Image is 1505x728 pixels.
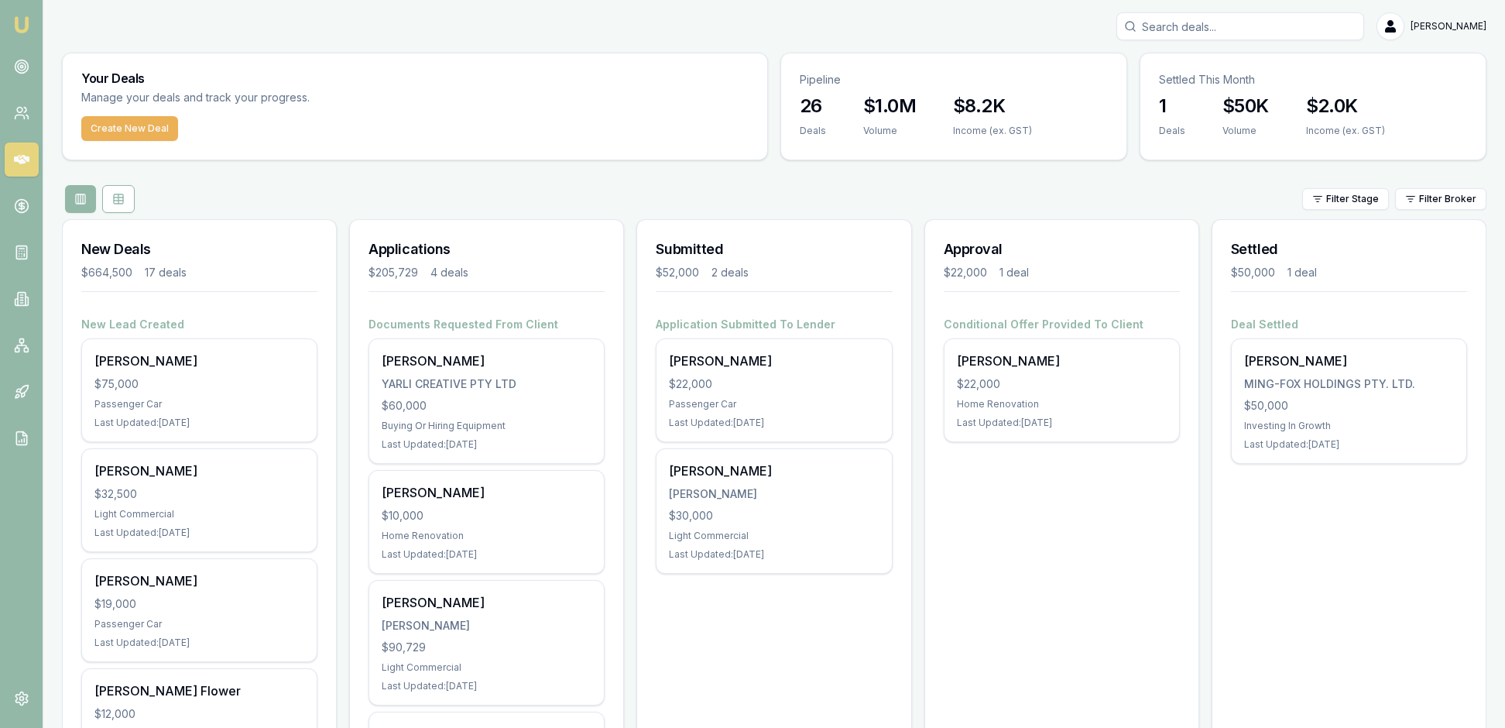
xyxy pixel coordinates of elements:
[669,462,879,480] div: [PERSON_NAME]
[1395,188,1486,210] button: Filter Broker
[957,352,1167,370] div: [PERSON_NAME]
[382,680,591,692] div: Last Updated: [DATE]
[94,417,304,429] div: Last Updated: [DATE]
[669,352,879,370] div: [PERSON_NAME]
[863,94,916,118] h3: $1.0M
[669,376,879,392] div: $22,000
[669,417,879,429] div: Last Updated: [DATE]
[1244,352,1454,370] div: [PERSON_NAME]
[944,317,1180,332] h4: Conditional Offer Provided To Client
[669,548,879,561] div: Last Updated: [DATE]
[1159,94,1185,118] h3: 1
[1244,376,1454,392] div: MING-FOX HOLDINGS PTY. LTD.
[369,265,418,280] div: $205,729
[12,15,31,34] img: emu-icon-u.png
[944,239,1180,260] h3: Approval
[656,239,892,260] h3: Submitted
[382,508,591,524] div: $10,000
[669,398,879,410] div: Passenger Car
[957,398,1167,410] div: Home Renovation
[94,618,304,630] div: Passenger Car
[863,125,916,137] div: Volume
[382,352,591,370] div: [PERSON_NAME]
[382,376,591,392] div: YARLI CREATIVE PTY LTD
[953,94,1032,118] h3: $8.2K
[94,398,304,410] div: Passenger Car
[382,661,591,674] div: Light Commercial
[81,89,478,107] p: Manage your deals and track your progress.
[382,420,591,432] div: Buying Or Hiring Equipment
[94,706,304,722] div: $12,000
[1231,239,1467,260] h3: Settled
[94,572,304,590] div: [PERSON_NAME]
[94,352,304,370] div: [PERSON_NAME]
[94,508,304,520] div: Light Commercial
[957,417,1167,429] div: Last Updated: [DATE]
[1411,20,1486,33] span: [PERSON_NAME]
[656,317,892,332] h4: Application Submitted To Lender
[382,593,591,612] div: [PERSON_NAME]
[369,239,605,260] h3: Applications
[94,682,304,700] div: [PERSON_NAME] Flower
[81,317,317,332] h4: New Lead Created
[382,548,591,561] div: Last Updated: [DATE]
[1419,193,1476,205] span: Filter Broker
[1326,193,1379,205] span: Filter Stage
[1244,420,1454,432] div: Investing In Growth
[656,265,699,280] div: $52,000
[1306,125,1385,137] div: Income (ex. GST)
[1159,72,1467,88] p: Settled This Month
[1287,265,1317,280] div: 1 deal
[669,530,879,542] div: Light Commercial
[430,265,468,280] div: 4 deals
[81,239,317,260] h3: New Deals
[369,317,605,332] h4: Documents Requested From Client
[382,530,591,542] div: Home Renovation
[1222,125,1269,137] div: Volume
[382,438,591,451] div: Last Updated: [DATE]
[94,462,304,480] div: [PERSON_NAME]
[1222,94,1269,118] h3: $50K
[944,265,987,280] div: $22,000
[1159,125,1185,137] div: Deals
[94,486,304,502] div: $32,500
[81,72,749,84] h3: Your Deals
[382,483,591,502] div: [PERSON_NAME]
[94,527,304,539] div: Last Updated: [DATE]
[1244,438,1454,451] div: Last Updated: [DATE]
[1244,398,1454,414] div: $50,000
[957,376,1167,392] div: $22,000
[669,508,879,524] div: $30,000
[81,265,132,280] div: $664,500
[1306,94,1385,118] h3: $2.0K
[800,94,826,118] h3: 26
[999,265,1029,280] div: 1 deal
[1231,317,1467,332] h4: Deal Settled
[669,486,879,502] div: [PERSON_NAME]
[800,72,1108,88] p: Pipeline
[81,116,178,141] button: Create New Deal
[1116,12,1364,40] input: Search deals
[94,596,304,612] div: $19,000
[1231,265,1275,280] div: $50,000
[94,376,304,392] div: $75,000
[711,265,749,280] div: 2 deals
[382,398,591,414] div: $60,000
[1302,188,1389,210] button: Filter Stage
[953,125,1032,137] div: Income (ex. GST)
[94,637,304,649] div: Last Updated: [DATE]
[800,125,826,137] div: Deals
[145,265,187,280] div: 17 deals
[382,640,591,655] div: $90,729
[382,618,591,634] div: [PERSON_NAME]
